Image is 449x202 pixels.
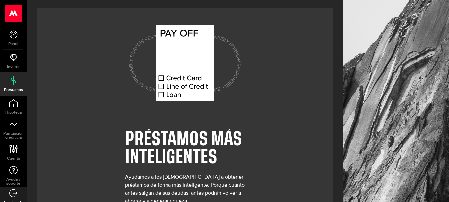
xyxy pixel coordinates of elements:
font: Panel [8,41,18,46]
font: Préstamos [4,87,23,92]
font: Cuenta [7,156,20,161]
font: Puntuación crediticia [3,131,24,140]
font: Hipoteca [5,110,22,115]
font: Ayuda y soporte [6,177,21,186]
font: Invertir [7,64,20,69]
font: PRÉSTAMOS MÁS INTELIGENTES [125,132,242,165]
